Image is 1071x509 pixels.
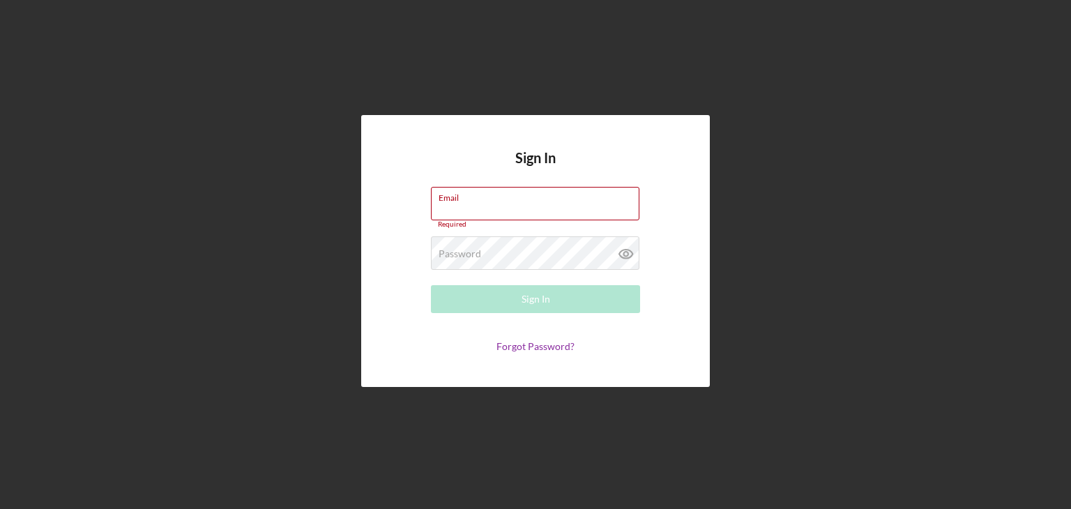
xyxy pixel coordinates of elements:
[515,150,556,187] h4: Sign In
[439,188,639,203] label: Email
[496,340,575,352] a: Forgot Password?
[431,220,640,229] div: Required
[431,285,640,313] button: Sign In
[439,248,481,259] label: Password
[522,285,550,313] div: Sign In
